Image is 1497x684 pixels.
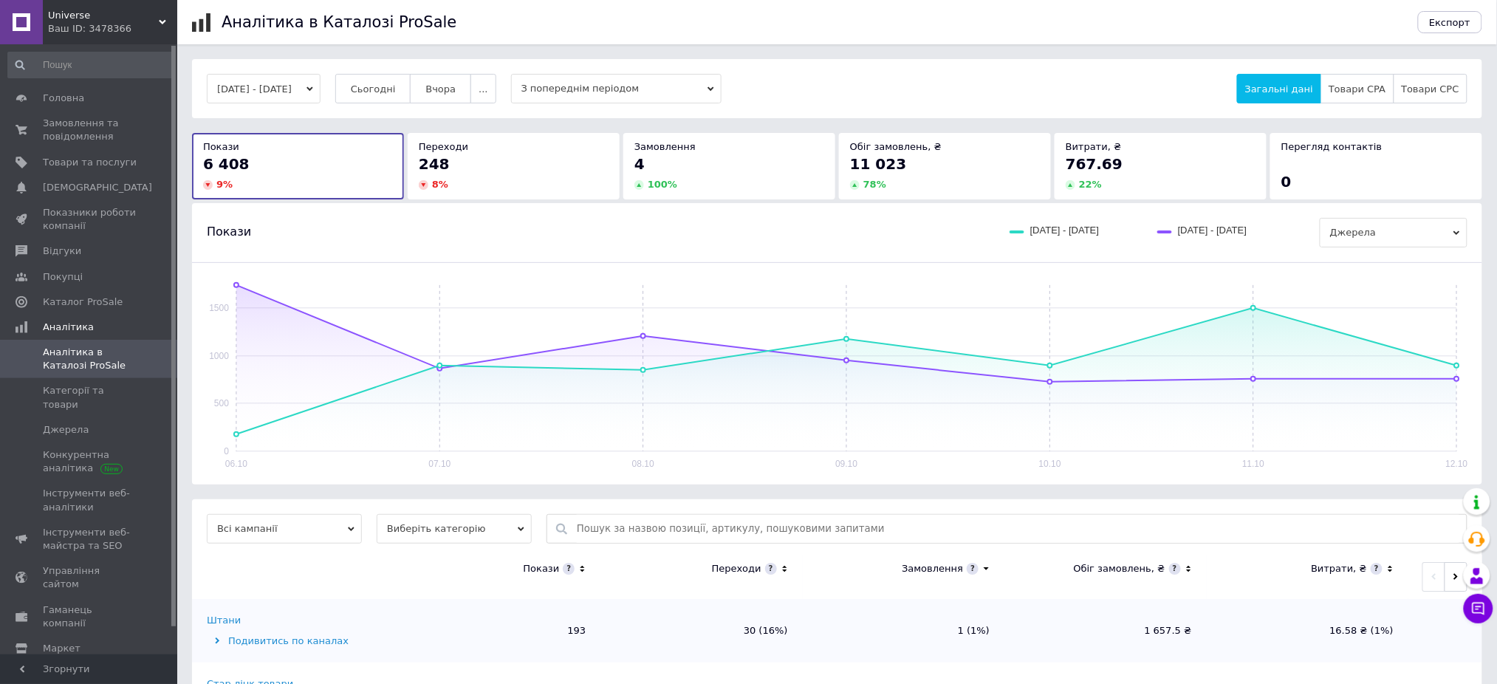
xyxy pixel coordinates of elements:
[803,599,1004,663] td: 1 (1%)
[43,526,137,553] span: Інструменти веб-майстра та SEO
[43,117,137,143] span: Замовлення та повідомлення
[207,74,321,103] button: [DATE] - [DATE]
[43,448,137,475] span: Конкурентна аналітика
[850,141,942,152] span: Обіг замовлень, ₴
[48,22,177,35] div: Ваш ID: 3478366
[1464,594,1493,623] button: Чат з покупцем
[410,74,471,103] button: Вчора
[1281,141,1383,152] span: Перегляд контактів
[577,515,1459,543] input: Пошук за назвою позиції, артикулу, пошуковими запитами
[634,141,696,152] span: Замовлення
[428,459,451,469] text: 07.10
[216,179,233,190] span: 9 %
[634,155,645,173] span: 4
[43,321,94,334] span: Аналітика
[209,303,229,313] text: 1500
[43,181,152,194] span: [DEMOGRAPHIC_DATA]
[432,179,448,190] span: 8 %
[351,83,396,95] span: Сьогодні
[225,459,247,469] text: 06.10
[399,599,600,663] td: 193
[1066,141,1122,152] span: Витрати, ₴
[1418,11,1483,33] button: Експорт
[1242,459,1264,469] text: 11.10
[1329,83,1385,95] span: Товари CPA
[523,562,559,575] div: Покази
[224,446,229,456] text: 0
[1402,83,1459,95] span: Товари CPC
[850,155,907,173] span: 11 023
[43,564,137,591] span: Управління сайтом
[1074,562,1165,575] div: Обіг замовлень, ₴
[419,155,450,173] span: 248
[335,74,411,103] button: Сьогодні
[207,224,251,240] span: Покази
[1207,599,1408,663] td: 16.58 ₴ (1%)
[209,351,229,361] text: 1000
[43,423,89,437] span: Джерела
[214,398,229,408] text: 500
[377,514,532,544] span: Виберіть категорію
[479,83,487,95] span: ...
[43,346,137,372] span: Аналітика в Каталозі ProSale
[43,92,84,105] span: Головна
[470,74,496,103] button: ...
[7,52,174,78] input: Пошук
[43,156,137,169] span: Товари та послуги
[43,603,137,630] span: Гаманець компанії
[863,179,886,190] span: 78 %
[1320,74,1394,103] button: Товари CPA
[1237,74,1321,103] button: Загальні дані
[1245,83,1313,95] span: Загальні дані
[1446,459,1468,469] text: 12.10
[600,599,802,663] td: 30 (16%)
[43,295,123,309] span: Каталог ProSale
[1311,562,1367,575] div: Витрати, ₴
[1039,459,1061,469] text: 10.10
[43,487,137,513] span: Інструменти веб-аналітики
[207,635,395,648] div: Подивитись по каналах
[1281,173,1292,191] span: 0
[48,9,159,22] span: Universe
[203,141,239,152] span: Покази
[1430,17,1471,28] span: Експорт
[648,179,677,190] span: 100 %
[1394,74,1467,103] button: Товари CPC
[43,270,83,284] span: Покупці
[222,13,456,31] h1: Аналітика в Каталозі ProSale
[511,74,722,103] span: З попереднім періодом
[43,642,80,655] span: Маркет
[835,459,857,469] text: 09.10
[419,141,468,152] span: Переходи
[632,459,654,469] text: 08.10
[902,562,963,575] div: Замовлення
[1320,218,1467,247] span: Джерела
[712,562,761,575] div: Переходи
[1004,599,1206,663] td: 1 657.5 ₴
[1079,179,1102,190] span: 22 %
[43,384,137,411] span: Категорії та товари
[425,83,456,95] span: Вчора
[203,155,250,173] span: 6 408
[43,206,137,233] span: Показники роботи компанії
[43,244,81,258] span: Відгуки
[1066,155,1123,173] span: 767.69
[207,614,241,627] div: Штани
[207,514,362,544] span: Всі кампанії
